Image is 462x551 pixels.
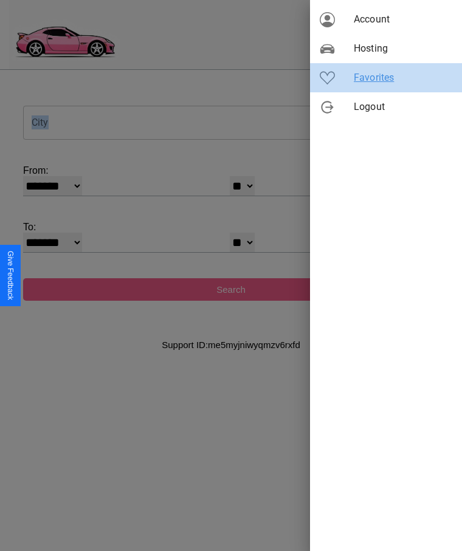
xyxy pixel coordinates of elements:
[6,251,15,300] div: Give Feedback
[354,12,452,27] span: Account
[310,92,462,121] div: Logout
[354,70,452,85] span: Favorites
[354,100,452,114] span: Logout
[310,63,462,92] div: Favorites
[310,5,462,34] div: Account
[310,34,462,63] div: Hosting
[354,41,452,56] span: Hosting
